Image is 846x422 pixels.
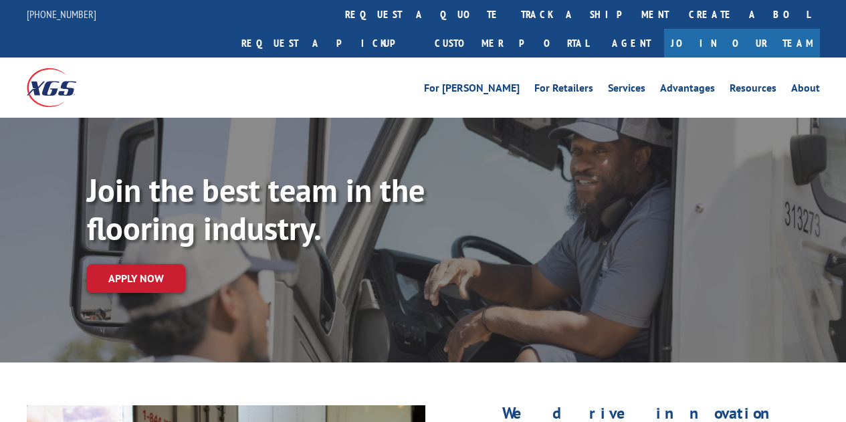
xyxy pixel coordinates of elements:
a: Join Our Team [664,29,820,58]
a: Resources [730,83,776,98]
a: For [PERSON_NAME] [424,83,520,98]
a: Services [608,83,645,98]
a: About [791,83,820,98]
a: Request a pickup [231,29,425,58]
a: Apply now [87,264,185,293]
a: Agent [599,29,664,58]
a: Customer Portal [425,29,599,58]
a: [PHONE_NUMBER] [27,7,96,21]
strong: Join the best team in the flooring industry. [87,169,425,249]
a: Advantages [660,83,715,98]
a: For Retailers [534,83,593,98]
